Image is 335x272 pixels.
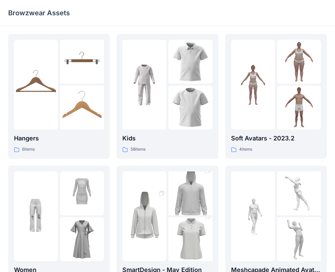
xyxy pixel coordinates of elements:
[231,134,321,143] p: Soft Avatars - 2023.2
[168,40,212,84] img: folder 2
[277,40,321,84] img: folder 2
[60,86,104,130] img: folder 3
[168,86,212,130] img: folder 3
[8,34,110,159] a: folder 1folder 2folder 3Hangers6items
[8,8,70,18] p: Browzwear Assets
[277,171,321,215] img: folder 2
[60,171,104,215] img: folder 2
[231,63,275,107] img: folder 1
[131,146,146,153] p: 58 items
[14,63,58,107] img: folder 1
[122,134,212,143] p: Kids
[117,34,218,159] a: folder 1folder 2folder 3Kids58items
[231,194,275,238] img: folder 1
[239,146,252,153] p: 4 items
[225,34,327,159] a: folder 1folder 2folder 3Soft Avatars - 2023.24items
[122,63,166,107] img: folder 1
[60,40,104,84] img: folder 2
[277,217,321,261] img: folder 3
[22,146,35,153] p: 6 items
[168,160,212,226] img: folder 2
[14,134,104,143] p: Hangers
[122,183,166,249] img: folder 1
[60,217,104,261] img: folder 3
[277,86,321,130] img: folder 3
[14,194,58,238] img: folder 1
